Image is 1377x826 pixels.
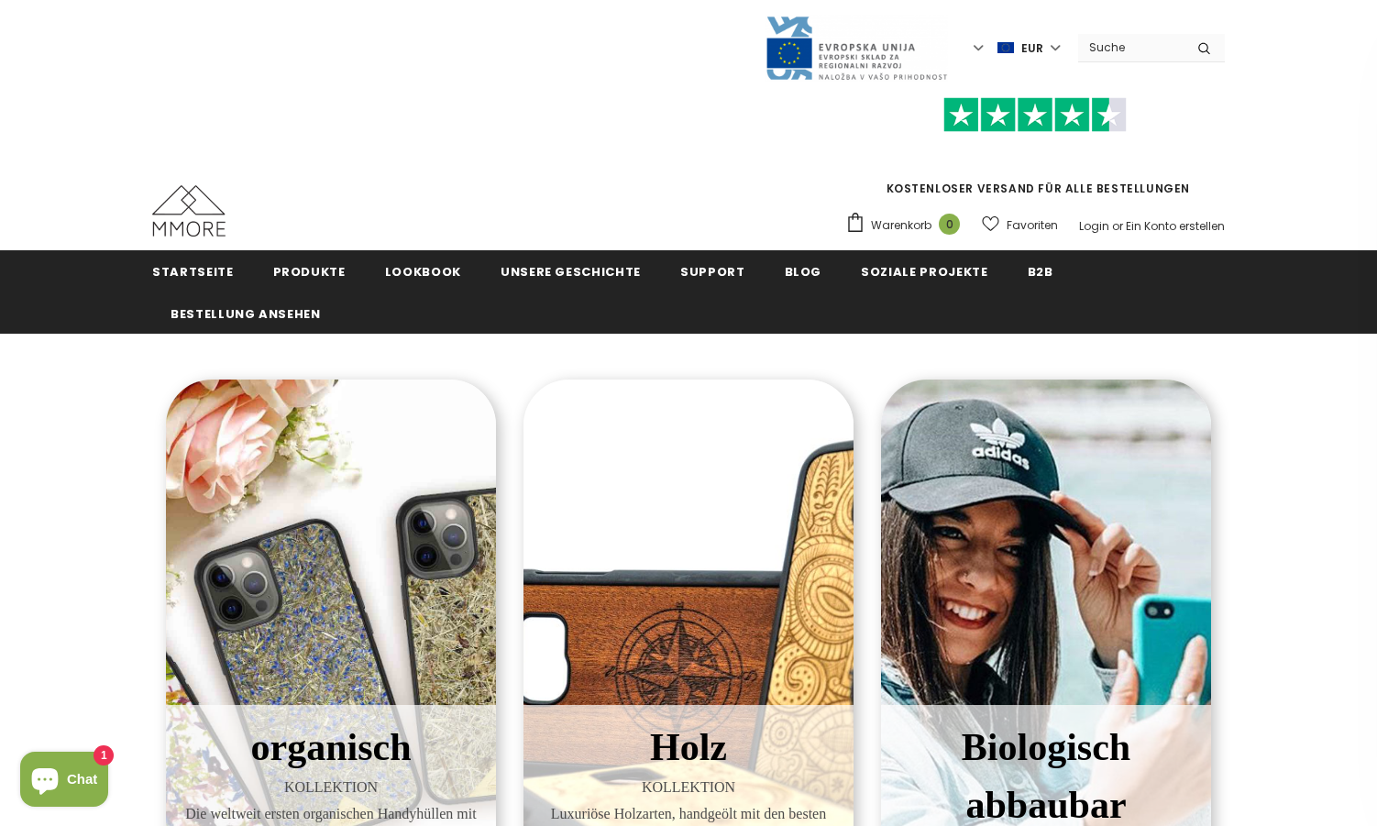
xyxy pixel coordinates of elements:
[171,305,321,323] span: Bestellung ansehen
[845,105,1225,196] span: KOSTENLOSER VERSAND FÜR ALLE BESTELLUNGEN
[943,97,1127,133] img: Vertrauen Sie Pilot Stars
[962,726,1130,826] span: Biologisch abbaubar
[250,726,411,768] span: organisch
[680,250,745,292] a: Support
[845,212,969,239] a: Warenkorb 0
[785,250,822,292] a: Blog
[15,752,114,811] inbox-online-store-chat: Shopify online store chat
[1079,218,1109,234] a: Login
[982,209,1058,241] a: Favoriten
[1028,250,1053,292] a: B2B
[501,263,641,281] span: Unsere Geschichte
[785,263,822,281] span: Blog
[861,263,987,281] span: Soziale Projekte
[171,292,321,334] a: Bestellung ansehen
[385,250,461,292] a: Lookbook
[273,263,346,281] span: Produkte
[273,250,346,292] a: Produkte
[385,263,461,281] span: Lookbook
[939,214,960,235] span: 0
[1078,34,1184,61] input: Search Site
[152,185,226,237] img: MMORE Cases
[1021,39,1043,58] span: EUR
[1126,218,1225,234] a: Ein Konto erstellen
[537,776,840,798] span: KOLLEKTION
[680,263,745,281] span: Support
[152,250,234,292] a: Startseite
[765,39,948,55] a: Javni Razpis
[1007,216,1058,235] span: Favoriten
[650,726,727,768] span: Holz
[152,263,234,281] span: Startseite
[765,15,948,82] img: Javni Razpis
[180,776,482,798] span: KOLLEKTION
[501,250,641,292] a: Unsere Geschichte
[1028,263,1053,281] span: B2B
[861,250,987,292] a: Soziale Projekte
[1112,218,1123,234] span: or
[871,216,931,235] span: Warenkorb
[845,132,1225,180] iframe: Customer reviews powered by Trustpilot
